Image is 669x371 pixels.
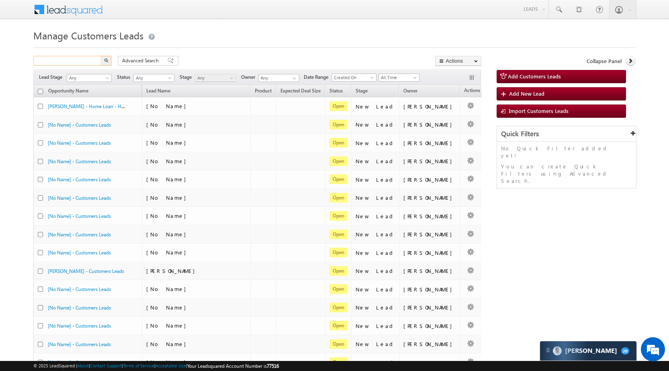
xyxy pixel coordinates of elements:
[378,74,419,82] a: All Time
[329,230,348,239] span: Open
[329,193,348,203] span: Open
[146,121,190,128] span: [No Name]
[146,267,199,274] span: [PERSON_NAME]
[403,176,456,183] div: [PERSON_NAME]
[155,363,186,368] a: Acceptable Use
[356,103,396,110] div: New Lead
[356,121,396,128] div: New Lead
[356,176,396,183] div: New Lead
[329,211,348,221] span: Open
[48,88,88,94] span: Opportunity Name
[48,213,111,219] a: [No Name] - Customers Leads
[403,359,456,366] div: [PERSON_NAME]
[67,74,109,82] span: Any
[435,56,481,66] button: Actions
[329,339,348,349] span: Open
[403,139,456,147] div: [PERSON_NAME]
[33,362,279,370] span: © 2025 LeadSquared | | | | |
[352,86,372,97] a: Stage
[146,322,190,329] span: [No Name]
[104,58,108,62] img: Search
[280,88,321,94] span: Expected Deal Size
[356,359,396,366] div: New Lead
[403,194,456,201] div: [PERSON_NAME]
[356,88,368,94] span: Stage
[356,249,396,256] div: New Lead
[48,305,111,311] a: [No Name] - Customers Leads
[403,304,456,311] div: [PERSON_NAME]
[332,74,374,81] span: Created On
[42,42,135,53] div: Chat with us now
[509,90,544,97] span: Add New Lead
[356,304,396,311] div: New Lead
[146,249,190,256] span: [No Name]
[48,323,111,329] a: [No Name] - Customers Leads
[142,86,174,97] span: Lead Name
[48,122,111,128] a: [No Name] - Customers Leads
[587,57,622,65] span: Collapse Panel
[132,4,151,23] div: Minimize live chat window
[146,102,190,109] span: [No Name]
[146,158,190,164] span: [No Name]
[48,195,111,201] a: [No Name] - Customers Leads
[329,138,348,148] span: Open
[403,322,456,330] div: [PERSON_NAME]
[14,42,34,53] img: d_60004797649_company_0_60004797649
[403,231,456,238] div: [PERSON_NAME]
[48,341,111,347] a: [No Name] - Customers Leads
[325,86,347,97] a: Status
[304,74,331,81] span: Date Range
[509,107,569,114] span: Import Customers Leads
[187,363,279,369] span: Your Leadsquared Account Number is
[255,88,272,94] span: Product
[356,231,396,238] div: New Lead
[146,176,190,182] span: [No Name]
[146,304,190,311] span: [No Name]
[123,363,154,368] a: Terms of Service
[38,89,43,94] input: Check all records
[356,139,396,147] div: New Lead
[48,140,111,146] a: [No Name] - Customers Leads
[48,286,111,292] a: [No Name] - Customers Leads
[508,73,561,80] span: Add Customers Leads
[356,322,396,330] div: New Lead
[48,268,124,274] a: [PERSON_NAME] - Customers Leads
[329,120,348,129] span: Open
[117,74,133,81] span: Status
[133,74,174,82] a: Any
[403,249,456,256] div: [PERSON_NAME]
[195,74,233,82] span: Any
[44,86,92,97] a: Opportunity Name
[356,340,396,348] div: New Lead
[77,363,89,368] a: About
[146,212,190,219] span: [No Name]
[403,340,456,348] div: [PERSON_NAME]
[356,267,396,275] div: New Lead
[501,145,632,159] p: No Quick Filter added yet!
[460,86,484,96] span: Actions
[329,303,348,312] span: Open
[48,176,111,182] a: [No Name] - Customers Leads
[109,248,146,258] em: Start Chat
[540,341,637,361] div: carter-dragCarter[PERSON_NAME]20
[356,286,396,293] div: New Lead
[33,29,143,42] span: Manage Customers Leads
[379,74,417,81] span: All Time
[146,340,190,347] span: [No Name]
[146,285,190,292] span: [No Name]
[146,231,190,238] span: [No Name]
[67,74,112,82] a: Any
[329,156,348,166] span: Open
[241,74,258,81] span: Owner
[48,102,162,109] a: [PERSON_NAME] - Home Loan - Home Purchase New
[39,74,65,81] span: Lead Stage
[122,57,161,64] span: Advanced Search
[329,321,348,330] span: Open
[545,347,551,353] img: carter-drag
[48,232,111,238] a: [No Name] - Customers Leads
[497,126,636,142] div: Quick Filters
[146,359,190,365] span: [No Name]
[146,194,190,201] span: [No Name]
[403,88,417,94] span: Owner
[403,103,456,110] div: [PERSON_NAME]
